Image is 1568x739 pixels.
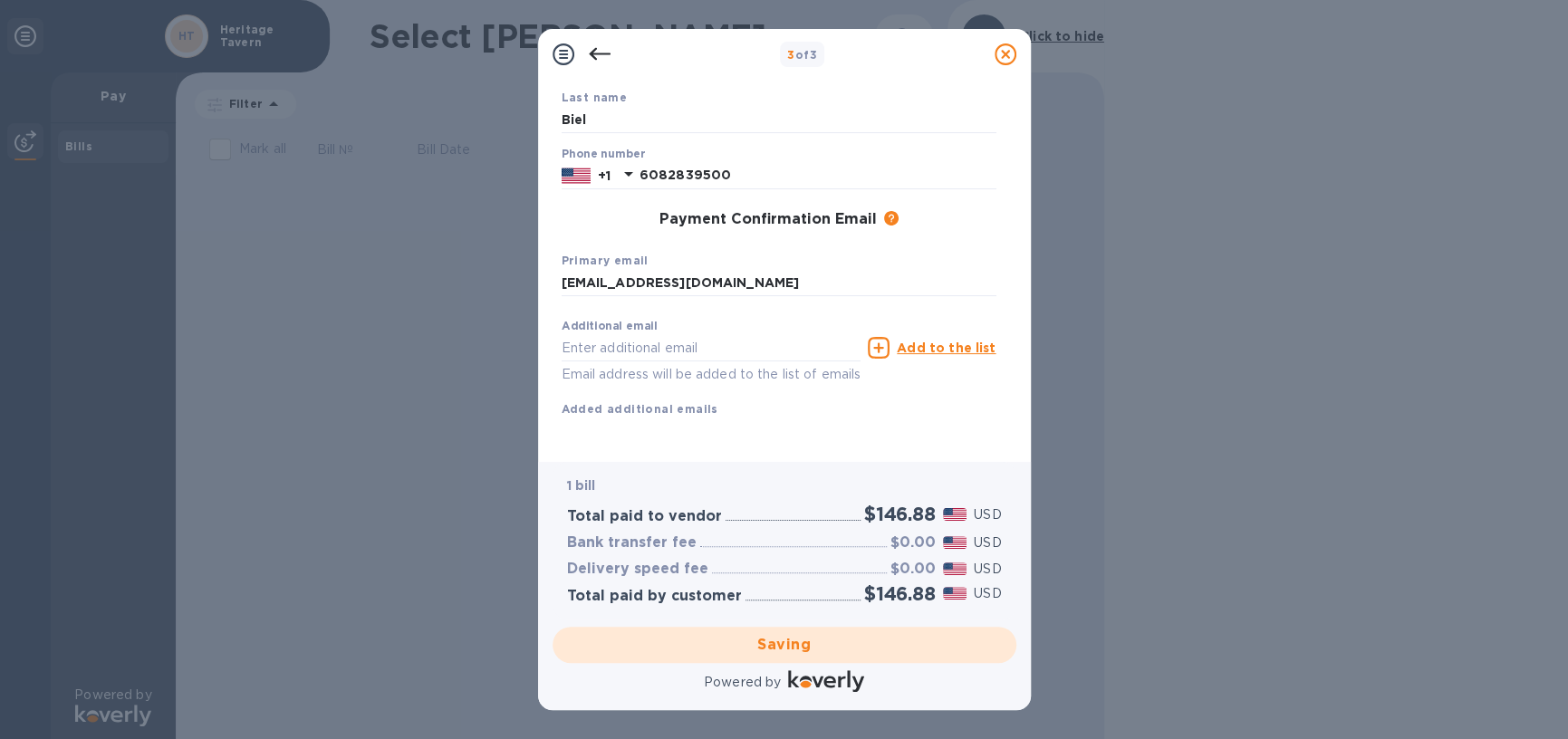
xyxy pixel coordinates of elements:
[567,588,742,605] h3: Total paid by customer
[897,341,996,355] u: Add to the list
[943,562,967,575] img: USD
[562,149,645,160] label: Phone number
[974,505,1001,524] p: USD
[890,534,936,552] h3: $0.00
[562,364,861,385] p: Email address will be added to the list of emails
[659,211,877,228] h3: Payment Confirmation Email
[562,166,591,186] img: US
[890,561,936,578] h3: $0.00
[787,48,794,62] span: 3
[943,536,967,549] img: USD
[562,322,658,332] label: Additional email
[567,508,722,525] h3: Total paid to vendor
[562,402,718,416] b: Added additional emails
[562,334,861,361] input: Enter additional email
[562,106,996,133] input: Enter your last name
[788,670,864,692] img: Logo
[974,560,1001,579] p: USD
[562,270,996,297] input: Enter your primary name
[864,503,936,525] h2: $146.88
[567,478,596,493] b: 1 bill
[704,673,781,692] p: Powered by
[787,48,817,62] b: of 3
[943,508,967,521] img: USD
[567,534,697,552] h3: Bank transfer fee
[562,91,628,104] b: Last name
[562,254,649,267] b: Primary email
[567,561,708,578] h3: Delivery speed fee
[598,167,611,185] p: +1
[943,587,967,600] img: USD
[974,533,1001,552] p: USD
[640,162,996,189] input: Enter your phone number
[974,584,1001,603] p: USD
[864,582,936,605] h2: $146.88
